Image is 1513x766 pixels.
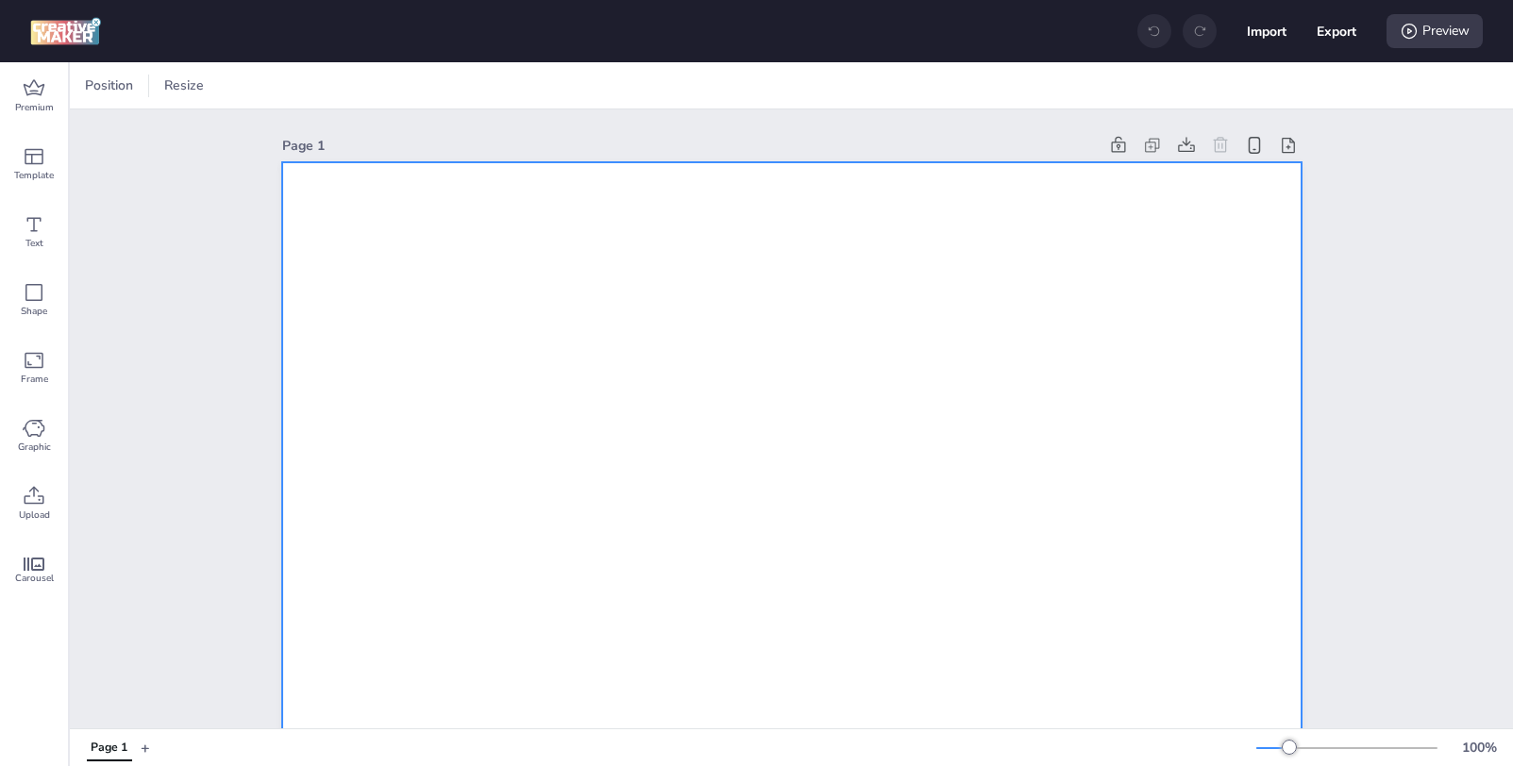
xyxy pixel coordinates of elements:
[81,75,137,95] span: Position
[18,440,51,455] span: Graphic
[19,508,50,523] span: Upload
[25,236,43,251] span: Text
[77,731,141,764] div: Tabs
[15,571,54,586] span: Carousel
[30,17,101,45] img: logo Creative Maker
[14,168,54,183] span: Template
[1456,738,1502,758] div: 100 %
[15,100,54,115] span: Premium
[282,136,1098,156] div: Page 1
[1317,11,1356,51] button: Export
[1387,14,1483,48] div: Preview
[160,75,208,95] span: Resize
[141,731,150,764] button: +
[21,304,47,319] span: Shape
[1247,11,1286,51] button: Import
[91,740,127,757] div: Page 1
[21,372,48,387] span: Frame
